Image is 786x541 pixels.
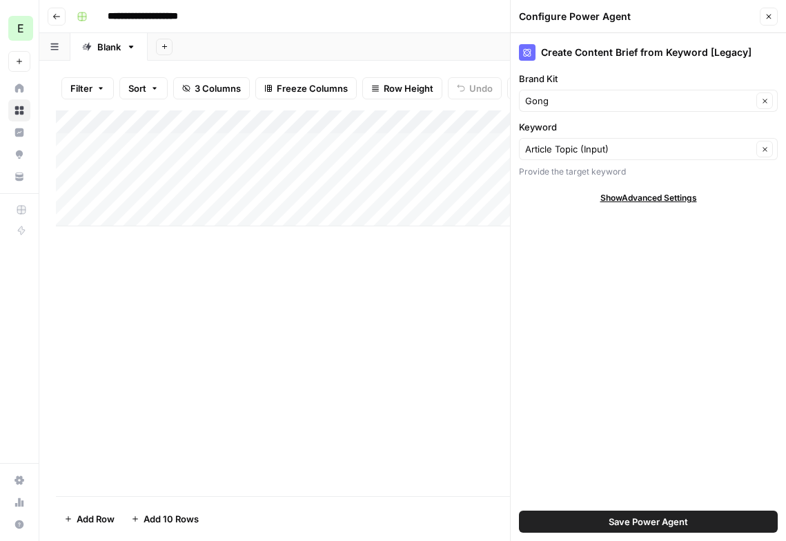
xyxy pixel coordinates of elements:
a: Insights [8,121,30,144]
span: Add 10 Rows [144,512,199,526]
button: Workspace: Eoin's Sandbox Workspace [8,11,30,46]
span: E [17,20,24,37]
button: Add Row [56,508,123,530]
button: Add 10 Rows [123,508,207,530]
span: Filter [70,81,92,95]
span: Undo [469,81,493,95]
span: Sort [128,81,146,95]
span: Freeze Columns [277,81,348,95]
input: Gong [525,94,752,108]
span: 3 Columns [195,81,241,95]
span: Add Row [77,512,115,526]
a: Usage [8,491,30,513]
button: Sort [119,77,168,99]
button: Filter [61,77,114,99]
label: Keyword [519,120,778,134]
a: Home [8,77,30,99]
div: Provide the target keyword [519,166,778,178]
a: Your Data [8,166,30,188]
a: Blank [70,33,148,61]
span: Row Height [384,81,433,95]
div: Blank [97,40,121,54]
button: 3 Columns [173,77,250,99]
button: Undo [448,77,502,99]
label: Brand Kit [519,72,778,86]
a: Browse [8,99,30,121]
input: Article Topic (Input) [525,142,752,156]
button: Redo [507,77,560,99]
span: Show Advanced Settings [600,192,697,204]
button: Save Power Agent [519,511,778,533]
button: Row Height [362,77,442,99]
a: Settings [8,469,30,491]
button: Help + Support [8,513,30,535]
a: Opportunities [8,144,30,166]
div: Create Content Brief from Keyword [Legacy] [519,44,778,61]
span: Save Power Agent [609,515,688,529]
button: Freeze Columns [255,77,357,99]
